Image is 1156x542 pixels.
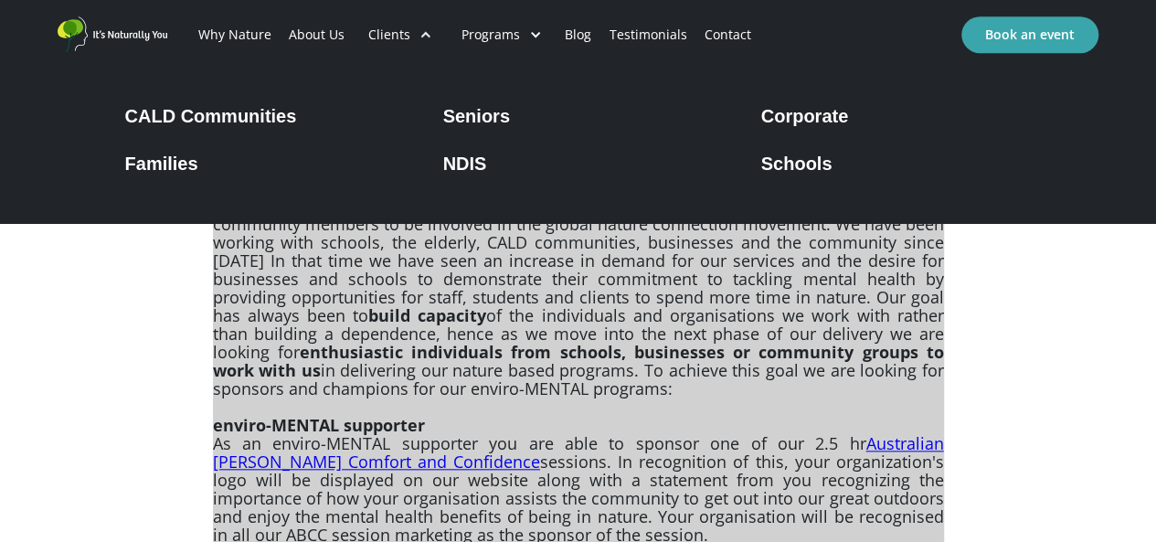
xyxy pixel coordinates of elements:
strong: build capacity [368,304,486,326]
div: Clients [354,4,447,66]
a: CALD Communities [116,98,405,127]
a: Blog [557,4,600,66]
a: Seniors [434,98,723,127]
a: home [58,16,167,52]
div: Programs [447,4,557,66]
div: Corporate [761,105,849,127]
strong: enviro-MENTAL supporter [213,414,425,436]
a: Families [116,145,405,175]
a: NDIS [434,145,723,175]
a: Why Nature [189,4,280,66]
div: NDIS [443,153,487,175]
a: Book an event [961,16,1098,53]
strong: enthusiastic individuals from schools, businesses or community groups to work with us [213,341,944,381]
a: About Us [280,4,353,66]
div: Families [125,153,198,175]
div: CALD Communities [125,105,297,127]
a: Schools [752,145,1041,175]
a: Testimonials [600,4,695,66]
div: Schools [761,153,833,175]
div: Seniors [443,105,510,127]
div: Clients [368,26,410,44]
a: Contact [695,4,759,66]
a: Australian [PERSON_NAME] Comfort and Confidence [213,432,944,473]
div: Programs [461,26,520,44]
a: Corporate [752,98,1041,127]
